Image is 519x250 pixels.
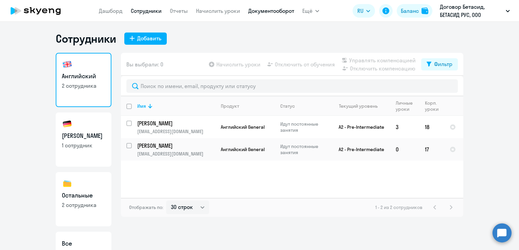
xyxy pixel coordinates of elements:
span: Английский General [221,124,265,130]
div: Личные уроки [396,100,415,112]
button: RU [353,4,375,18]
p: [EMAIL_ADDRESS][DOMAIN_NAME] [137,151,215,157]
h1: Сотрудники [56,32,116,45]
td: 0 [390,138,419,161]
div: Имя [137,103,215,109]
input: Поиск по имени, email, продукту или статусу [126,79,458,93]
img: others [62,178,73,189]
h3: Остальные [62,191,105,200]
p: [PERSON_NAME] [137,142,214,149]
a: [PERSON_NAME] [137,142,215,149]
div: Фильтр [434,60,452,68]
div: Корп. уроки [425,100,444,112]
p: 1 сотрудник [62,142,105,149]
p: Договор Бетасид, БЕТАСИД РУС, ООО [440,3,503,19]
div: Продукт [221,103,274,109]
span: Вы выбрали: 0 [126,60,163,68]
div: Текущий уровень [339,103,378,109]
img: german [62,119,73,129]
span: RU [357,7,363,15]
h3: [PERSON_NAME] [62,131,105,140]
td: A2 - Pre-Intermediate [327,138,390,161]
span: Ещё [302,7,312,15]
div: Корп. уроки [425,100,440,112]
button: Балансbalance [397,4,432,18]
p: 2 сотрудника [62,82,105,89]
div: Продукт [221,103,239,109]
span: Английский General [221,146,265,152]
td: 18 [419,116,444,138]
p: Идут постоянные занятия [280,121,327,133]
a: Документооборот [248,7,294,14]
div: Статус [280,103,295,109]
a: Отчеты [170,7,188,14]
p: [PERSON_NAME] [137,120,214,127]
td: 3 [390,116,419,138]
button: Добавить [124,33,167,45]
a: Сотрудники [131,7,162,14]
div: Добавить [137,34,161,42]
a: Остальные2 сотрудника [56,172,111,226]
a: Начислить уроки [196,7,240,14]
div: Имя [137,103,146,109]
td: A2 - Pre-Intermediate [327,116,390,138]
button: Ещё [302,4,319,18]
a: Дашборд [99,7,123,14]
span: Отображать по: [129,204,163,210]
p: 2 сотрудника [62,201,105,209]
div: Личные уроки [396,100,419,112]
img: balance [422,7,428,14]
button: Договор Бетасид, БЕТАСИД РУС, ООО [436,3,513,19]
td: 17 [419,138,444,161]
div: Текущий уровень [333,103,390,109]
div: Статус [280,103,327,109]
a: [PERSON_NAME]1 сотрудник [56,112,111,167]
a: [PERSON_NAME] [137,120,215,127]
p: Идут постоянные занятия [280,143,327,155]
h3: Английский [62,72,105,81]
a: Английский2 сотрудника [56,53,111,107]
h3: Все [62,239,105,248]
span: 1 - 2 из 2 сотрудников [375,204,423,210]
button: Фильтр [421,58,458,70]
div: Баланс [401,7,419,15]
img: english [62,59,73,70]
p: [EMAIL_ADDRESS][DOMAIN_NAME] [137,128,215,134]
